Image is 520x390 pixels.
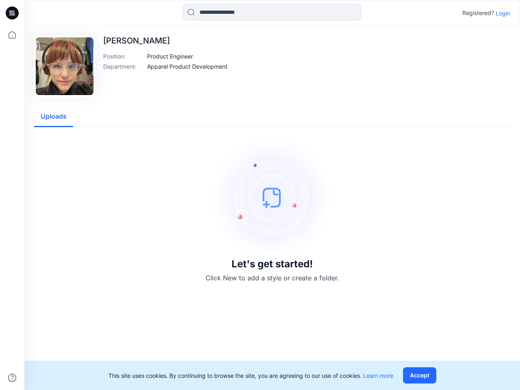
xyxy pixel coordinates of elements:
p: Apparel Product Development [147,62,227,71]
p: This site uses cookies. By continuing to browse the site, you are agreeing to our use of cookies. [108,371,393,380]
h3: Let's get started! [232,258,313,270]
p: Click New to add a style or create a folder. [206,273,339,283]
button: Uploads [34,106,73,127]
p: Login [496,9,510,17]
img: empty-state-image.svg [211,136,333,258]
p: Department : [103,62,144,71]
p: Registered? [462,8,494,18]
p: Position : [103,52,144,61]
p: [PERSON_NAME] [103,36,227,45]
p: Product Engineer [147,52,193,61]
button: Accept [403,367,436,383]
a: Learn more [363,372,393,379]
img: Jessie Desue [36,37,93,95]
